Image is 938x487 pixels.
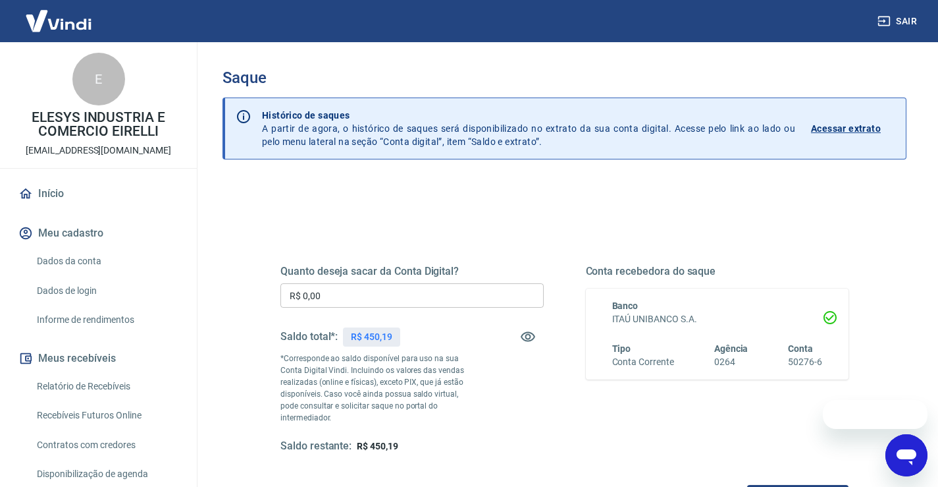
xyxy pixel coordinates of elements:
p: A partir de agora, o histórico de saques será disponibilizado no extrato da sua conta digital. Ac... [262,109,795,148]
h6: ITAÚ UNIBANCO S.A. [612,312,823,326]
iframe: Mensagem da empresa [823,400,927,429]
span: Conta [788,343,813,354]
span: Banco [612,301,638,311]
a: Relatório de Recebíveis [32,373,181,400]
h6: Conta Corrente [612,355,674,369]
p: R$ 450,19 [351,330,392,344]
iframe: Botão para abrir a janela de mensagens [885,434,927,476]
button: Meu cadastro [16,219,181,248]
img: Vindi [16,1,101,41]
span: R$ 450,19 [357,441,398,451]
div: E [72,53,125,105]
span: Agência [714,343,748,354]
p: ELESYS INDUSTRIA E COMERCIO EIRELLI [11,111,186,138]
a: Acessar extrato [811,109,895,148]
h5: Conta recebedora do saque [586,265,849,278]
p: *Corresponde ao saldo disponível para uso na sua Conta Digital Vindi. Incluindo os valores das ve... [280,353,478,424]
a: Recebíveis Futuros Online [32,402,181,429]
span: Tipo [612,343,631,354]
p: Histórico de saques [262,109,795,122]
a: Dados da conta [32,248,181,275]
h3: Saque [222,69,906,87]
p: [EMAIL_ADDRESS][DOMAIN_NAME] [26,144,171,158]
h5: Saldo total*: [280,330,338,343]
p: Acessar extrato [811,122,881,135]
a: Início [16,179,181,208]
h5: Saldo restante: [280,440,352,453]
h6: 0264 [714,355,748,369]
h6: 50276-6 [788,355,822,369]
h5: Quanto deseja sacar da Conta Digital? [280,265,544,278]
a: Dados de login [32,277,181,304]
button: Sair [875,9,922,34]
a: Contratos com credores [32,432,181,459]
a: Informe de rendimentos [32,306,181,333]
button: Meus recebíveis [16,344,181,373]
